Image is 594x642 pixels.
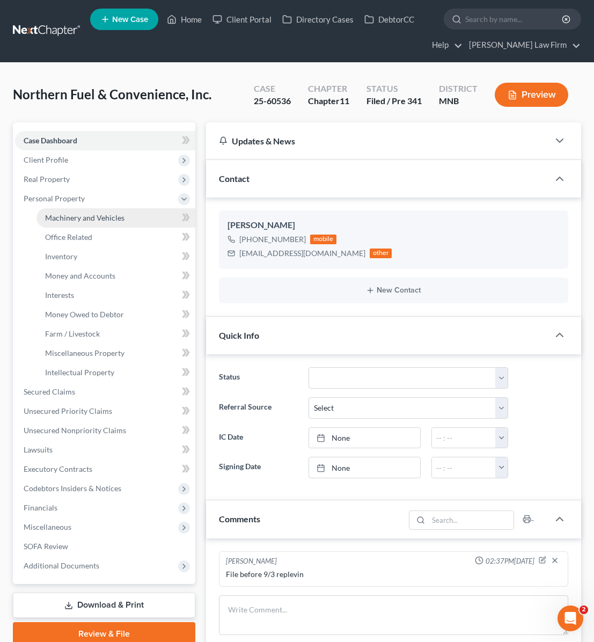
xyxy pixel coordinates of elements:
[228,286,560,295] button: New Contact
[45,310,124,319] span: Money Owed to Debtor
[24,387,75,396] span: Secured Claims
[24,174,70,184] span: Real Property
[36,228,195,247] a: Office Related
[36,286,195,305] a: Interests
[36,247,195,266] a: Inventory
[24,484,121,493] span: Codebtors Insiders & Notices
[24,542,68,551] span: SOFA Review
[45,232,92,242] span: Office Related
[432,457,496,478] input: -- : --
[13,86,211,102] span: Northern Fuel & Convenience, Inc.
[226,569,561,580] div: File before 9/3 replevin
[15,131,195,150] a: Case Dashboard
[45,213,124,222] span: Machinery and Vehicles
[277,10,359,29] a: Directory Cases
[310,235,337,244] div: mobile
[36,266,195,286] a: Money and Accounts
[13,593,195,618] a: Download & Print
[45,368,114,377] span: Intellectual Property
[340,96,349,106] span: 11
[36,344,195,363] a: Miscellaneous Property
[228,219,560,232] div: [PERSON_NAME]
[36,208,195,228] a: Machinery and Vehicles
[24,445,53,454] span: Lawsuits
[24,155,68,164] span: Client Profile
[309,457,420,478] a: None
[428,511,514,529] input: Search...
[309,428,420,448] a: None
[219,173,250,184] span: Contact
[495,83,568,107] button: Preview
[45,329,100,338] span: Farm / Livestock
[359,10,420,29] a: DebtorCC
[219,135,536,147] div: Updates & News
[36,363,195,382] a: Intellectual Property
[308,83,349,95] div: Chapter
[219,514,260,524] span: Comments
[486,556,534,566] span: 02:37PM[DATE]
[36,324,195,344] a: Farm / Livestock
[370,249,392,258] div: other
[45,271,115,280] span: Money and Accounts
[580,605,588,614] span: 2
[45,252,77,261] span: Inventory
[214,427,304,449] label: IC Date
[239,234,306,245] div: [PHONE_NUMBER]
[24,561,99,570] span: Additional Documents
[36,305,195,324] a: Money Owed to Debtor
[24,406,112,415] span: Unsecured Priority Claims
[15,537,195,556] a: SOFA Review
[254,83,291,95] div: Case
[112,16,148,24] span: New Case
[366,95,422,107] div: Filed / Pre 341
[214,367,304,389] label: Status
[207,10,277,29] a: Client Portal
[15,440,195,459] a: Lawsuits
[432,428,496,448] input: -- : --
[366,83,422,95] div: Status
[15,421,195,440] a: Unsecured Nonpriority Claims
[219,330,259,340] span: Quick Info
[24,464,92,473] span: Executory Contracts
[24,426,126,435] span: Unsecured Nonpriority Claims
[24,194,85,203] span: Personal Property
[254,95,291,107] div: 25-60536
[439,95,478,107] div: MNB
[15,459,195,479] a: Executory Contracts
[24,522,71,531] span: Miscellaneous
[239,248,365,259] div: [EMAIL_ADDRESS][DOMAIN_NAME]
[15,402,195,421] a: Unsecured Priority Claims
[439,83,478,95] div: District
[214,397,304,419] label: Referral Source
[308,95,349,107] div: Chapter
[24,503,57,512] span: Financials
[24,136,77,145] span: Case Dashboard
[226,556,277,567] div: [PERSON_NAME]
[558,605,583,631] iframe: Intercom live chat
[15,382,195,402] a: Secured Claims
[162,10,207,29] a: Home
[465,9,563,29] input: Search by name...
[45,290,74,300] span: Interests
[427,35,463,55] a: Help
[45,348,124,358] span: Miscellaneous Property
[214,457,304,478] label: Signing Date
[464,35,581,55] a: [PERSON_NAME] Law Firm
